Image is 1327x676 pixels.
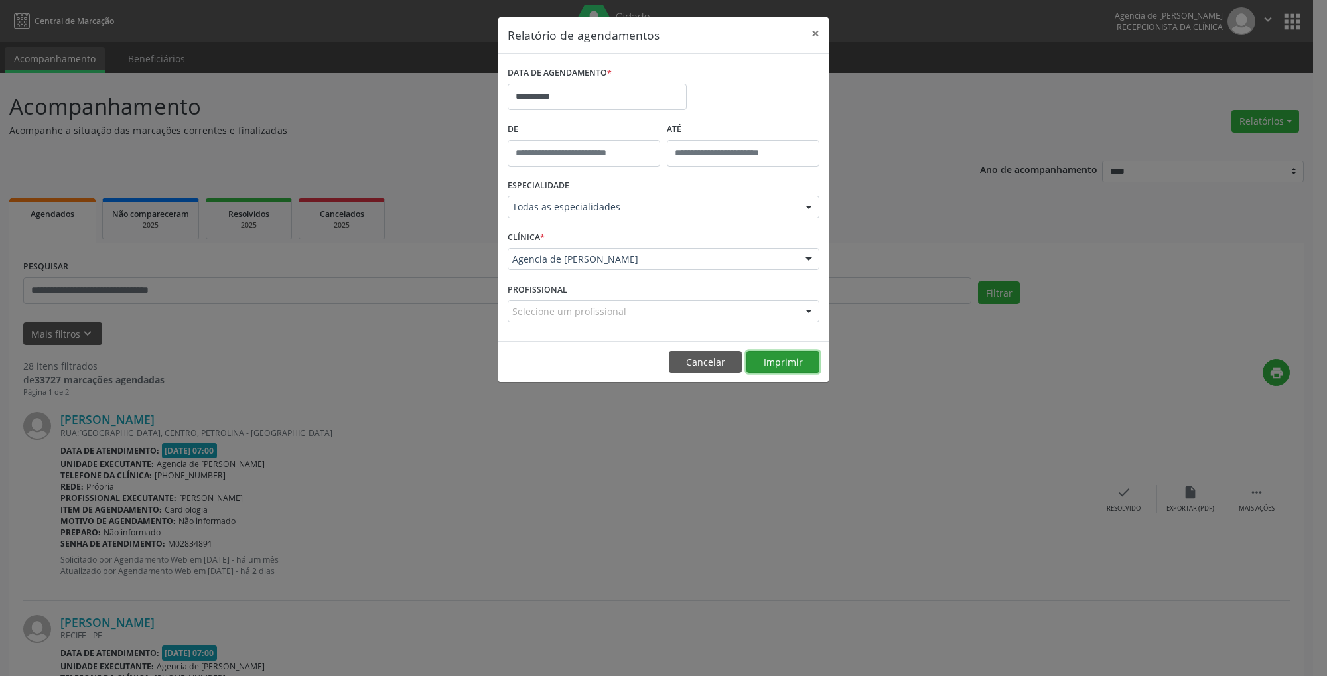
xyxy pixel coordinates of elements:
button: Cancelar [669,351,742,373]
span: Agencia de [PERSON_NAME] [512,253,792,266]
label: ATÉ [667,119,819,140]
label: De [508,119,660,140]
h5: Relatório de agendamentos [508,27,660,44]
label: CLÍNICA [508,228,545,248]
label: ESPECIALIDADE [508,176,569,196]
label: DATA DE AGENDAMENTO [508,63,612,84]
span: Selecione um profissional [512,304,626,318]
button: Close [802,17,829,50]
span: Todas as especialidades [512,200,792,214]
label: PROFISSIONAL [508,279,567,300]
button: Imprimir [746,351,819,373]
